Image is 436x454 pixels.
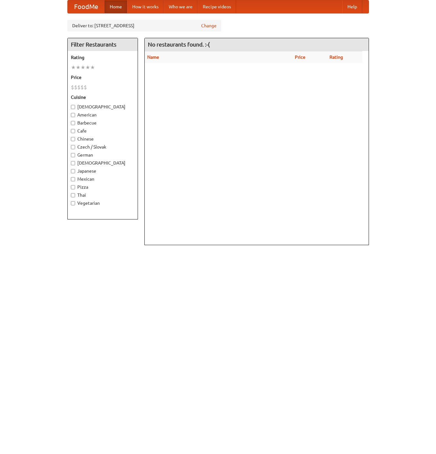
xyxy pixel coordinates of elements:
[90,64,95,71] li: ★
[84,84,87,91] li: $
[147,55,159,60] a: Name
[71,54,134,61] h5: Rating
[71,200,134,206] label: Vegetarian
[71,129,75,133] input: Cafe
[201,22,217,29] a: Change
[71,193,75,197] input: Thai
[71,185,75,189] input: Pizza
[71,120,134,126] label: Barbecue
[329,55,343,60] a: Rating
[71,113,75,117] input: American
[68,0,105,13] a: FoodMe
[71,176,134,182] label: Mexican
[71,104,134,110] label: [DEMOGRAPHIC_DATA]
[76,64,81,71] li: ★
[71,177,75,181] input: Mexican
[71,184,134,190] label: Pizza
[71,160,134,166] label: [DEMOGRAPHIC_DATA]
[105,0,127,13] a: Home
[74,84,77,91] li: $
[71,168,134,174] label: Japanese
[71,74,134,81] h5: Price
[71,136,134,142] label: Chinese
[77,84,81,91] li: $
[127,0,164,13] a: How it works
[71,201,75,205] input: Vegetarian
[71,128,134,134] label: Cafe
[68,38,138,51] h4: Filter Restaurants
[342,0,362,13] a: Help
[148,41,210,47] ng-pluralize: No restaurants found. :-(
[71,161,75,165] input: [DEMOGRAPHIC_DATA]
[71,169,75,173] input: Japanese
[85,64,90,71] li: ★
[71,145,75,149] input: Czech / Slovak
[198,0,236,13] a: Recipe videos
[71,137,75,141] input: Chinese
[71,153,75,157] input: German
[71,64,76,71] li: ★
[71,121,75,125] input: Barbecue
[71,84,74,91] li: $
[295,55,305,60] a: Price
[164,0,198,13] a: Who we are
[71,94,134,100] h5: Cuisine
[67,20,221,31] div: Deliver to: [STREET_ADDRESS]
[81,64,85,71] li: ★
[71,152,134,158] label: German
[81,84,84,91] li: $
[71,105,75,109] input: [DEMOGRAPHIC_DATA]
[71,144,134,150] label: Czech / Slovak
[71,112,134,118] label: American
[71,192,134,198] label: Thai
